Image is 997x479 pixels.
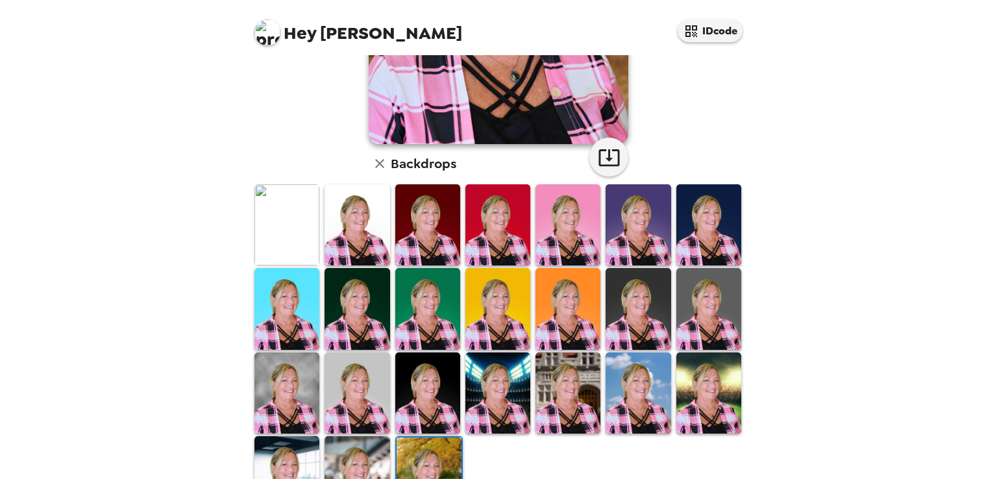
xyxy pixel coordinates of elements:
span: [PERSON_NAME] [254,13,462,42]
img: profile pic [254,19,280,45]
button: IDcode [678,19,743,42]
h6: Backdrops [391,153,456,174]
span: Hey [284,21,316,45]
img: Original [254,184,319,265]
